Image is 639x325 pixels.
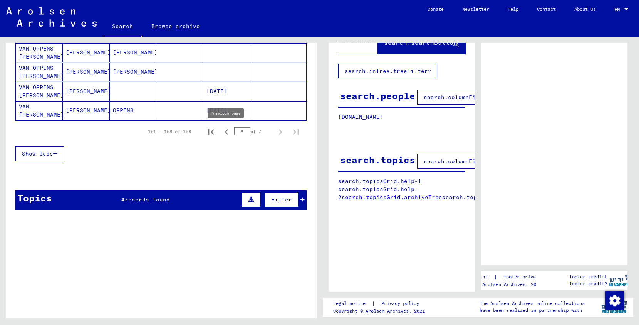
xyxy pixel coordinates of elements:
[338,64,437,78] button: search.inTree.treeFilter
[234,128,273,135] div: of 7
[63,43,110,62] mat-cell: [PERSON_NAME]
[6,7,97,27] img: Arolsen_neg.svg
[203,124,219,139] button: First page
[605,291,624,310] div: Change consent
[103,17,142,37] a: Search
[16,82,63,101] mat-cell: VAN OPPENS [PERSON_NAME]
[16,43,63,62] mat-cell: VAN OPPENS [PERSON_NAME]
[480,300,585,307] p: The Arolsen Archives online collections
[338,177,465,201] p: search.topicsGrid.help-1 search.topicsGrid.help-2 search.topicsGrid.manually.
[569,273,607,280] p: footer.credit1
[450,273,567,281] div: |
[342,194,442,201] a: search.topicsGrid.archiveTree
[203,82,250,101] mat-cell: [DATE]
[265,192,299,207] button: Filter
[63,82,110,101] mat-cell: [PERSON_NAME]
[63,63,110,81] mat-cell: [PERSON_NAME]
[219,124,234,139] button: Previous page
[375,300,428,308] a: Privacy policy
[450,281,567,288] p: Copyright © Arolsen Archives, 2021
[17,191,52,205] div: Topics
[148,128,191,135] div: 151 – 158 of 158
[333,300,428,308] div: |
[333,308,428,315] p: Copyright © Arolsen Archives, 2021
[16,63,63,81] mat-cell: VAN OPPENS [PERSON_NAME]
[125,196,170,203] span: records found
[203,101,250,120] mat-cell: [DATE]
[417,154,520,169] button: search.columnFilter.filter
[384,39,457,46] span: search.searchButton
[605,291,624,310] img: Change consent
[22,150,53,157] span: Show less
[338,113,465,121] p: [DOMAIN_NAME]
[16,101,63,120] mat-cell: VAN [PERSON_NAME]
[480,307,585,314] p: have been realized in partnership with
[110,101,157,120] mat-cell: OPPENS
[333,300,372,308] a: Legal notice
[15,146,64,161] button: Show less
[142,17,209,36] a: Browse archive
[340,153,415,167] div: search.topics
[604,271,633,290] img: yv_logo.png
[63,101,110,120] mat-cell: [PERSON_NAME]
[497,273,567,281] a: footer.privacyPolicy
[417,90,520,105] button: search.columnFilter.filter
[273,124,288,139] button: Next page
[121,196,125,203] span: 4
[424,94,513,101] span: search.columnFilter.filter
[271,196,292,203] span: Filter
[288,124,304,139] button: Last page
[110,63,157,81] mat-cell: [PERSON_NAME]
[600,297,629,317] img: yv_logo.png
[110,43,157,62] mat-cell: [PERSON_NAME]
[614,7,623,12] span: EN
[569,280,607,287] p: footer.credit2
[424,158,513,165] span: search.columnFilter.filter
[340,89,415,103] div: search.people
